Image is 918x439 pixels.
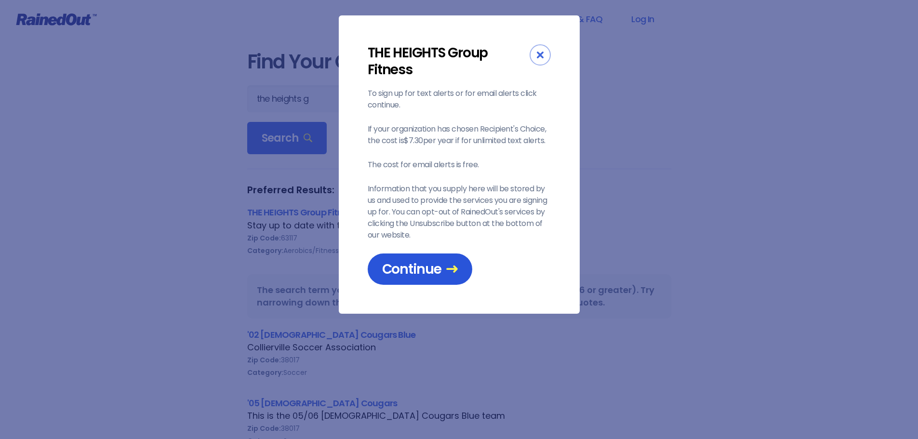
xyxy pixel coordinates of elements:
[368,159,551,171] p: The cost for email alerts is free.
[382,261,458,278] span: Continue
[530,44,551,66] div: Close
[368,88,551,111] p: To sign up for text alerts or for email alerts click continue.
[368,123,551,146] p: If your organization has chosen Recipient's Choice, the cost is $7.30 per year if for unlimited t...
[368,183,551,241] p: Information that you supply here will be stored by us and used to provide the services you are si...
[368,44,530,78] div: THE HEIGHTS Group Fitness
